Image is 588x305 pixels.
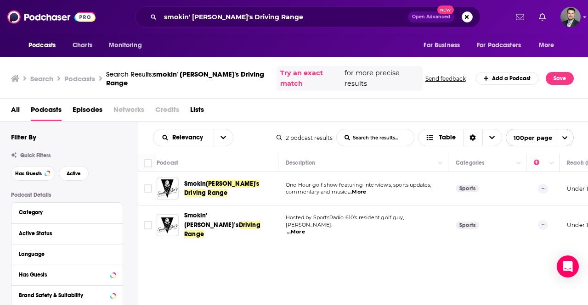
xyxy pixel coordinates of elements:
button: Open AdvancedNew [408,11,454,22]
button: open menu [506,129,574,146]
button: open menu [532,37,566,54]
h2: Choose List sort [153,129,233,146]
span: For Podcasters [477,39,521,52]
span: Driving [184,189,206,197]
span: Active [67,171,81,176]
img: Smokin’ Joe’s Driving Range [157,214,179,236]
span: Smokin’ [PERSON_NAME]’s [184,211,239,228]
span: for more precise results [345,68,418,89]
h2: Filter By [11,133,36,141]
span: commentary and music [286,189,347,195]
button: Category [19,206,115,218]
p: -- [538,184,548,193]
div: Has Guests [19,272,107,278]
span: Table [439,134,456,141]
button: open menu [214,129,233,146]
a: Smokin[PERSON_NAME]'sDrivingRange [184,179,275,198]
span: Credits [155,102,179,121]
span: Range [184,230,204,238]
a: Add a Podcast [476,72,539,85]
button: Language [19,248,115,260]
span: Monitoring [109,39,141,52]
span: Range [208,189,227,197]
span: Driving [239,221,260,229]
span: Toggle select row [144,184,152,193]
a: Show notifications dropdown [512,9,528,25]
button: Column Actions [546,158,557,169]
button: Has Guests [19,269,115,280]
div: Brand Safety & Suitability [19,292,107,299]
div: Podcast [157,157,178,168]
a: Show notifications dropdown [535,9,549,25]
div: Description [286,157,315,168]
button: open menu [153,134,214,141]
div: Sort Direction [463,129,482,146]
a: Search Results:smokin' [PERSON_NAME]'s Driving Range [106,70,269,87]
div: Search podcasts, credits, & more... [135,6,481,28]
p: -- [538,220,548,229]
span: Relevancy [172,134,206,141]
img: User Profile [560,7,581,27]
button: open menu [471,37,534,54]
span: ...More [287,228,305,236]
span: ...More [348,189,366,196]
button: Choose View [418,129,502,146]
a: Smokin’ [PERSON_NAME]’sDrivingRange [184,211,275,238]
span: One Hour golf show featuring interviews, sports updates, [286,182,431,188]
button: Active [59,166,89,181]
img: Podchaser - Follow, Share and Rate Podcasts [7,8,96,26]
div: Language [19,251,109,257]
input: Search podcasts, credits, & more... [160,10,408,24]
div: Category [19,209,109,216]
button: Brand Safety & Suitability [19,289,115,301]
a: Try an exact match [280,68,343,89]
img: Smokin Joe's Driving Range [157,177,179,200]
button: Active Status [19,227,115,239]
span: More [539,39,554,52]
h3: Search [30,74,53,83]
span: Networks [113,102,144,121]
button: Has Guests [11,166,55,181]
div: Categories [456,157,484,168]
button: open menu [102,37,153,54]
span: Quick Filters [20,152,51,159]
a: Lists [190,102,204,121]
span: smokin' [PERSON_NAME]'s Driving Range [106,70,264,87]
a: Charts [67,37,98,54]
div: Open Intercom Messenger [557,255,579,277]
span: Toggle select row [144,221,152,229]
p: Podcast Details [11,192,123,198]
span: 100 per page [506,131,552,145]
span: Open Advanced [412,15,450,19]
a: Sports [456,185,479,192]
div: Power Score [534,157,547,168]
span: Podcasts [28,39,56,52]
a: Podcasts [31,102,62,121]
button: Column Actions [513,158,524,169]
span: Charts [73,39,92,52]
div: Search Results: [106,70,269,87]
a: Episodes [73,102,102,121]
span: Hosted by SportsRadio 610’s resident golf guy, [PERSON_NAME]. [286,214,404,228]
button: Show profile menu [560,7,581,27]
h3: Podcasts [64,74,95,83]
span: Smokin [184,180,206,188]
a: All [11,102,20,121]
span: New [437,6,454,14]
button: Column Actions [435,158,446,169]
span: [PERSON_NAME]'s [206,180,260,188]
div: Active Status [19,230,109,237]
button: open menu [417,37,471,54]
button: open menu [22,37,68,54]
button: Send feedback [423,75,469,83]
div: 2 podcast results [277,134,333,141]
button: Save [546,72,574,85]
